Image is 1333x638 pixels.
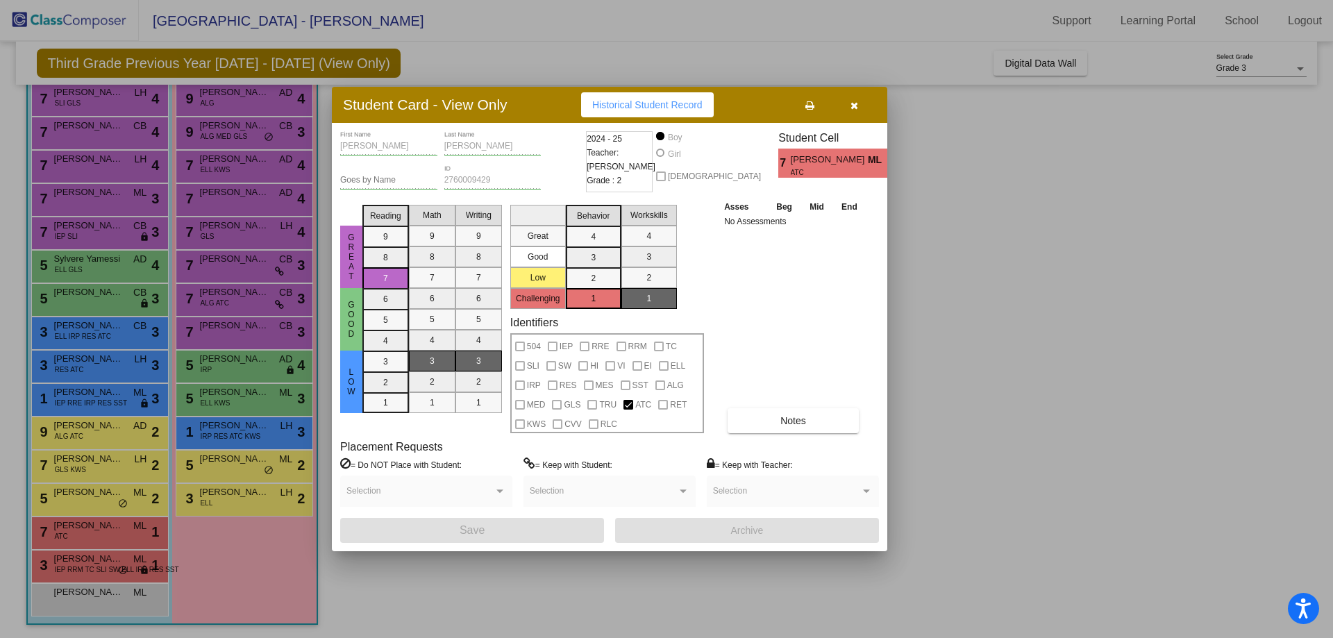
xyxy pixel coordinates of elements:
label: Identifiers [510,316,558,329]
td: No Assessments [721,215,866,228]
span: [DEMOGRAPHIC_DATA] [668,168,761,185]
button: Archive [615,518,879,543]
th: Beg [767,199,800,215]
span: GLS [564,396,580,413]
button: Historical Student Record [581,92,714,117]
th: Asses [721,199,767,215]
span: ATC [791,167,858,178]
span: Save [460,524,485,536]
span: Good [345,300,358,339]
span: IEP [560,338,573,355]
span: Teacher: [PERSON_NAME] [587,146,655,174]
label: = Keep with Teacher: [707,457,793,471]
span: TC [666,338,677,355]
h3: Student Card - View Only [343,96,508,113]
span: Archive [731,525,764,536]
span: ATC [635,396,651,413]
th: Mid [801,199,832,215]
span: SW [558,358,571,374]
span: ELL [671,358,685,374]
label: = Do NOT Place with Student: [340,457,462,471]
span: CVV [564,416,582,433]
div: Boy [667,131,682,144]
input: Enter ID [444,176,542,185]
span: ML [868,153,887,167]
button: Save [340,518,604,543]
label: Placement Requests [340,440,443,453]
span: IRP [527,377,541,394]
span: RRE [592,338,609,355]
span: MES [596,377,614,394]
span: RLC [601,416,617,433]
span: Great [345,233,358,281]
span: EI [644,358,652,374]
span: SST [632,377,648,394]
th: End [832,199,866,215]
span: 7 [778,155,790,171]
label: = Keep with Student: [523,457,612,471]
h3: Student Cell [778,131,899,144]
span: 1 [887,155,899,171]
span: 2024 - 25 [587,132,622,146]
span: Low [345,367,358,396]
span: SLI [527,358,539,374]
span: RES [560,377,577,394]
span: HI [590,358,598,374]
span: TRU [599,396,617,413]
span: KWS [527,416,546,433]
span: VI [617,358,625,374]
span: RRM [628,338,647,355]
button: Notes [728,408,859,433]
span: ALG [667,377,684,394]
span: Grade : 2 [587,174,621,187]
div: Girl [667,148,681,160]
input: goes by name [340,176,437,185]
span: RET [670,396,687,413]
span: Notes [780,415,806,426]
span: 504 [527,338,541,355]
span: Historical Student Record [592,99,703,110]
span: MED [527,396,546,413]
span: [PERSON_NAME] [791,153,868,167]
